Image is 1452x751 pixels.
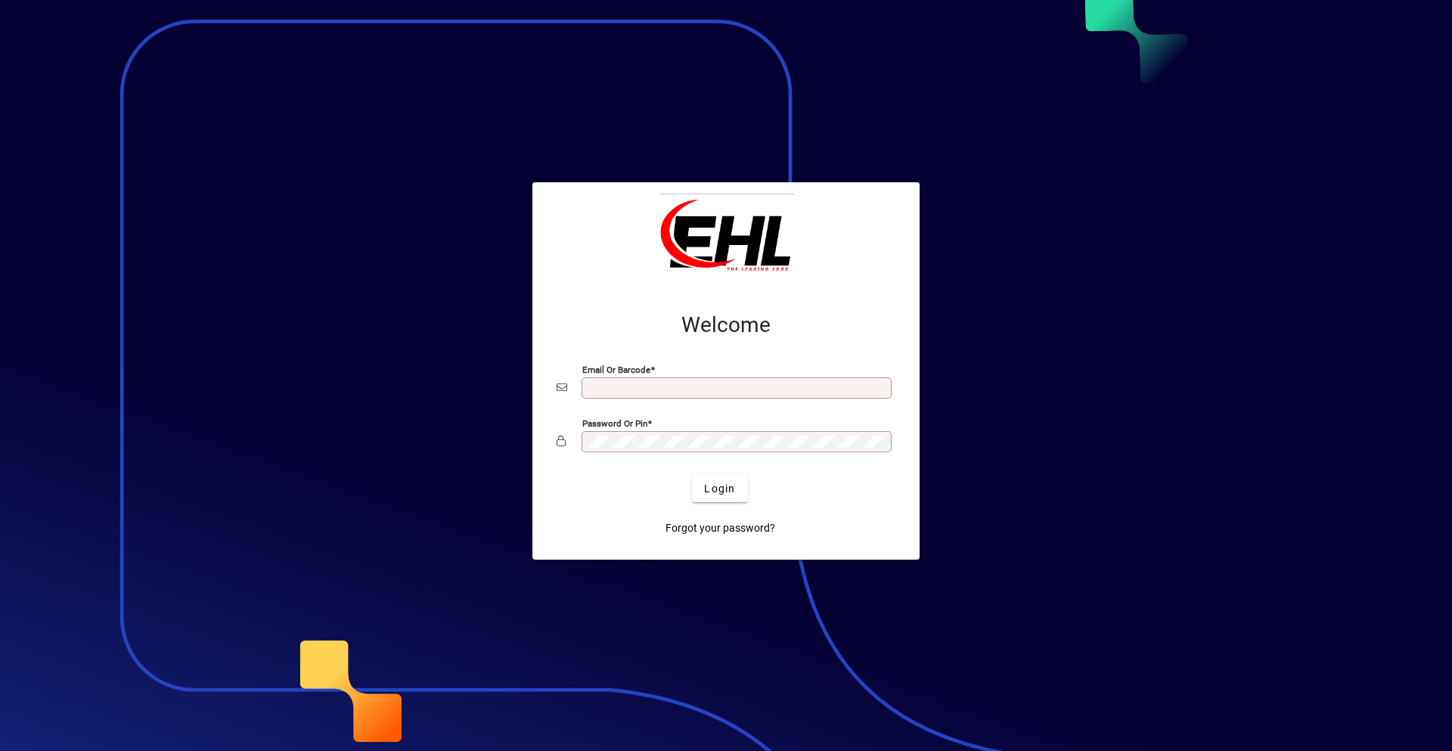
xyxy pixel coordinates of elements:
span: Forgot your password? [665,520,775,536]
h2: Welcome [557,312,895,338]
mat-label: Password or Pin [582,418,647,429]
button: Login [692,475,747,502]
span: Login [704,481,735,497]
mat-label: Email or Barcode [582,365,650,375]
a: Forgot your password? [659,514,781,542]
